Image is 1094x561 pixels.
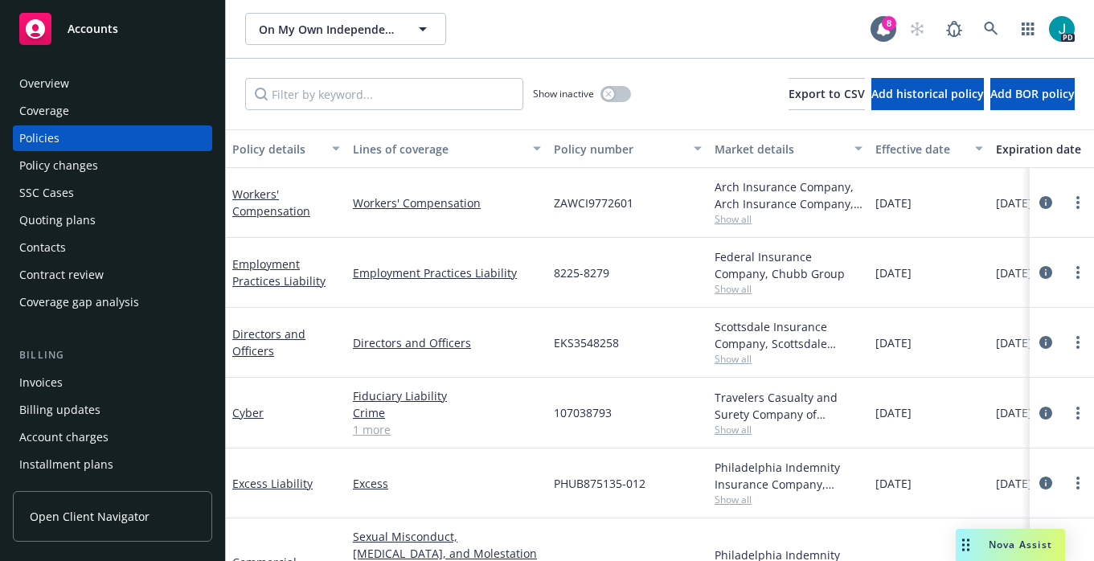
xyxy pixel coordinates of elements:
a: Overview [13,71,212,96]
span: Show all [715,423,862,436]
span: Show all [715,352,862,366]
a: Report a Bug [938,13,970,45]
span: Accounts [68,23,118,35]
div: Billing [13,347,212,363]
a: SSC Cases [13,180,212,206]
span: [DATE] [875,264,912,281]
a: more [1068,473,1088,493]
div: Coverage [19,98,69,124]
span: [DATE] [996,264,1032,281]
div: Contacts [19,235,66,260]
a: Quoting plans [13,207,212,233]
a: Employment Practices Liability [353,264,541,281]
button: Lines of coverage [346,129,547,168]
button: Policy number [547,129,708,168]
span: EKS3548258 [554,334,619,351]
a: Cyber [232,405,264,420]
div: Arch Insurance Company, Arch Insurance Company, Captive Resources [715,178,862,212]
div: Quoting plans [19,207,96,233]
a: more [1068,333,1088,352]
span: On My Own Independent Living Services, Inc. [259,21,398,38]
div: Policy details [232,141,322,158]
span: Show all [715,212,862,226]
div: Federal Insurance Company, Chubb Group [715,248,862,282]
span: [DATE] [875,195,912,211]
button: Nova Assist [956,529,1065,561]
div: Drag to move [956,529,976,561]
a: Workers' Compensation [232,186,310,219]
a: Excess [353,475,541,492]
div: Account charges [19,424,109,450]
span: [DATE] [875,334,912,351]
span: [DATE] [996,475,1032,492]
a: Fiduciary Liability [353,387,541,404]
a: circleInformation [1036,193,1055,212]
div: Lines of coverage [353,141,523,158]
a: Workers' Compensation [353,195,541,211]
span: Add BOR policy [990,86,1075,101]
span: Open Client Navigator [30,508,150,525]
a: more [1068,193,1088,212]
span: [DATE] [996,195,1032,211]
a: Contacts [13,235,212,260]
div: SSC Cases [19,180,74,206]
a: Billing updates [13,397,212,423]
div: Scottsdale Insurance Company, Scottsdale Insurance Company (Nationwide), RT Specialty Insurance S... [715,318,862,352]
div: Installment plans [19,452,113,477]
a: Search [975,13,1007,45]
span: Show inactive [533,87,594,100]
div: Travelers Casualty and Surety Company of America, Travelers Insurance [715,389,862,423]
button: Market details [708,129,869,168]
span: [DATE] [875,475,912,492]
button: Add historical policy [871,78,984,110]
span: Show all [715,493,862,506]
a: Employment Practices Liability [232,256,326,289]
span: Show all [715,282,862,296]
a: Crime [353,404,541,421]
a: more [1068,263,1088,282]
a: Switch app [1012,13,1044,45]
div: Philadelphia Indemnity Insurance Company, [GEOGRAPHIC_DATA] Insurance Companies [715,459,862,493]
a: Start snowing [901,13,933,45]
a: Installment plans [13,452,212,477]
a: Excess Liability [232,476,313,491]
input: Filter by keyword... [245,78,523,110]
a: Contract review [13,262,212,288]
div: Coverage gap analysis [19,289,139,315]
span: [DATE] [996,334,1032,351]
a: more [1068,403,1088,423]
a: Policy changes [13,153,212,178]
button: Policy details [226,129,346,168]
span: [DATE] [875,404,912,421]
span: Nova Assist [989,538,1052,551]
span: [DATE] [996,404,1032,421]
div: 8 [882,16,896,31]
div: Market details [715,141,845,158]
a: circleInformation [1036,403,1055,423]
a: Account charges [13,424,212,450]
a: circleInformation [1036,263,1055,282]
div: Policy number [554,141,684,158]
a: circleInformation [1036,473,1055,493]
div: Billing updates [19,397,100,423]
span: 107038793 [554,404,612,421]
a: 1 more [353,421,541,438]
a: Directors and Officers [353,334,541,351]
span: ZAWCI9772601 [554,195,633,211]
button: Export to CSV [789,78,865,110]
div: Invoices [19,370,63,395]
img: photo [1049,16,1075,42]
a: Coverage [13,98,212,124]
span: Export to CSV [789,86,865,101]
span: PHUB875135-012 [554,475,645,492]
a: Invoices [13,370,212,395]
button: Add BOR policy [990,78,1075,110]
div: Effective date [875,141,965,158]
div: Contract review [19,262,104,288]
a: Directors and Officers [232,326,305,358]
div: Policy changes [19,153,98,178]
span: Add historical policy [871,86,984,101]
a: Coverage gap analysis [13,289,212,315]
div: Overview [19,71,69,96]
button: Effective date [869,129,990,168]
